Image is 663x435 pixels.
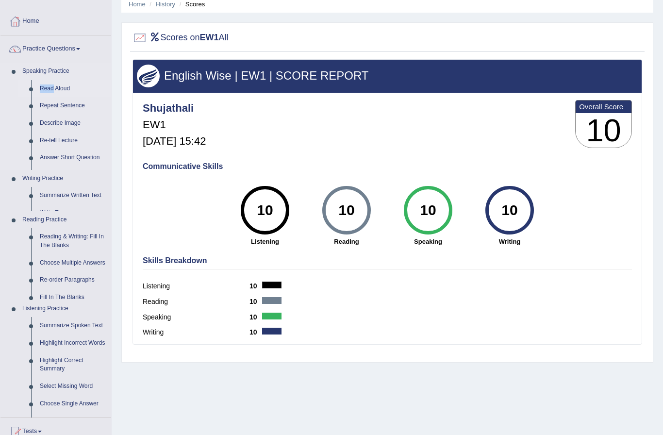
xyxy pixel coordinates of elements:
[35,335,111,352] a: Highlight Incorrect Words
[35,204,111,222] a: Write Essay
[249,282,262,290] b: 10
[18,170,111,187] a: Writing Practice
[249,313,262,321] b: 10
[18,211,111,229] a: Reading Practice
[311,237,382,246] strong: Reading
[35,395,111,413] a: Choose Single Answer
[392,237,464,246] strong: Speaking
[492,190,527,231] div: 10
[35,132,111,150] a: Re-tell Lecture
[35,254,111,272] a: Choose Multiple Answers
[200,33,219,42] b: EW1
[0,8,111,32] a: Home
[474,237,546,246] strong: Writing
[35,378,111,395] a: Select Missing Word
[229,237,301,246] strong: Listening
[143,102,206,114] h4: Shujathali
[35,97,111,115] a: Repeat Sentence
[133,31,229,45] h2: Scores on All
[137,69,638,82] h3: English Wise | EW1 | SCORE REPORT
[35,317,111,335] a: Summarize Spoken Text
[410,190,446,231] div: 10
[35,187,111,204] a: Summarize Written Text
[143,135,206,147] h5: [DATE] 15:42
[143,281,249,291] label: Listening
[35,149,111,167] a: Answer Short Question
[143,162,632,171] h4: Communicative Skills
[137,65,160,87] img: wings.png
[35,352,111,378] a: Highlight Correct Summary
[156,0,175,8] a: History
[143,327,249,337] label: Writing
[0,35,111,60] a: Practice Questions
[18,300,111,318] a: Listening Practice
[35,289,111,306] a: Fill In The Blanks
[249,328,262,336] b: 10
[129,0,146,8] a: Home
[35,271,111,289] a: Re-order Paragraphs
[35,412,111,430] a: Choose Multiple Answers
[247,190,282,231] div: 10
[329,190,364,231] div: 10
[579,102,628,111] b: Overall Score
[35,80,111,98] a: Read Aloud
[35,115,111,132] a: Describe Image
[35,167,111,192] a: Summarize Group Discussion
[576,113,631,148] h3: 10
[143,297,249,307] label: Reading
[35,228,111,254] a: Reading & Writing: Fill In The Blanks
[18,63,111,80] a: Speaking Practice
[143,119,206,131] h5: EW1
[143,256,632,265] h4: Skills Breakdown
[249,298,262,305] b: 10
[143,312,249,322] label: Speaking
